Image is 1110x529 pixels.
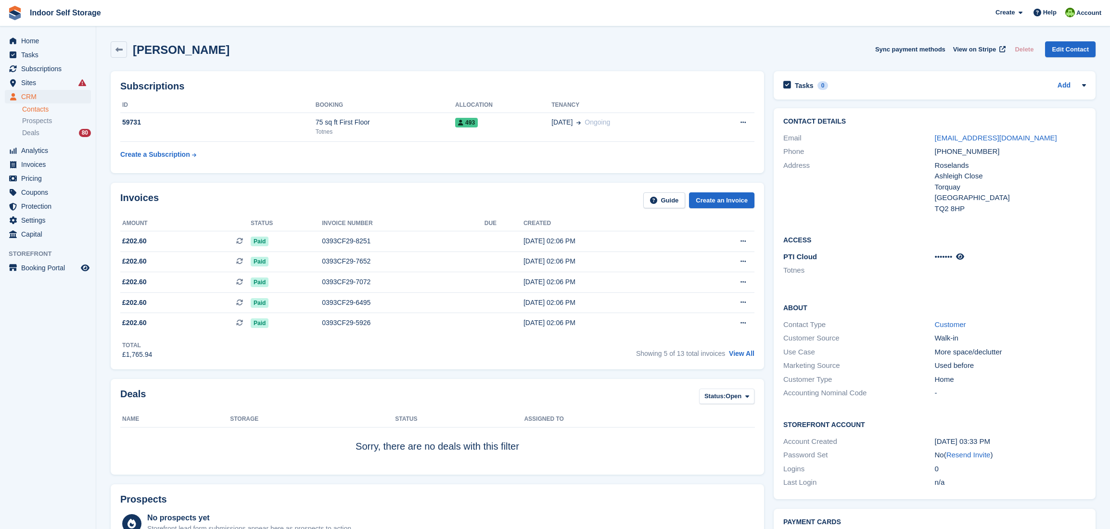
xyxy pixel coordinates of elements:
[1065,8,1075,17] img: Helen Wilson
[783,160,935,214] div: Address
[1011,41,1037,57] button: Delete
[783,347,935,358] div: Use Case
[5,200,91,213] a: menu
[524,412,754,427] th: Assigned to
[1045,41,1096,57] a: Edit Contact
[783,333,935,344] div: Customer Source
[122,277,147,287] span: £202.60
[946,451,991,459] a: Resend Invite
[935,360,1086,371] div: Used before
[21,144,79,157] span: Analytics
[21,34,79,48] span: Home
[729,350,754,357] a: View All
[21,62,79,76] span: Subscriptions
[122,341,152,350] div: Total
[783,133,935,144] div: Email
[120,117,316,127] div: 59731
[122,350,152,360] div: £1,765.94
[643,192,686,208] a: Guide
[953,45,996,54] span: View on Stripe
[122,298,147,308] span: £202.60
[122,236,147,246] span: £202.60
[935,464,1086,475] div: 0
[322,318,485,328] div: 0393CF29-5926
[704,391,726,401] span: Status:
[783,419,1086,429] h2: Storefront Account
[251,318,268,328] span: Paid
[783,235,1086,244] h2: Access
[523,256,690,266] div: [DATE] 02:06 PM
[5,48,91,62] a: menu
[356,441,519,452] span: Sorry, there are no deals with this filter
[122,318,147,328] span: £202.60
[22,116,52,126] span: Prospects
[817,81,829,90] div: 0
[935,182,1086,193] div: Torquay
[322,277,485,287] div: 0393CF29-7072
[120,192,159,208] h2: Invoices
[783,118,1086,126] h2: Contact Details
[636,350,725,357] span: Showing 5 of 13 total invoices
[523,298,690,308] div: [DATE] 02:06 PM
[935,203,1086,214] div: TQ2 8HP
[251,216,322,231] th: Status
[935,146,1086,157] div: [PHONE_NUMBER]
[551,117,573,127] span: [DATE]
[523,216,690,231] th: Created
[147,512,353,524] div: No prospects yet
[935,171,1086,182] div: Ashleigh Close
[1076,8,1101,18] span: Account
[935,374,1086,385] div: Home
[995,8,1015,17] span: Create
[935,134,1057,142] a: [EMAIL_ADDRESS][DOMAIN_NAME]
[795,81,814,90] h2: Tasks
[322,256,485,266] div: 0393CF29-7652
[322,216,485,231] th: Invoice number
[935,477,1086,488] div: n/a
[1058,80,1071,91] a: Add
[251,277,268,287] span: Paid
[133,43,230,56] h2: [PERSON_NAME]
[230,412,395,427] th: Storage
[120,150,190,160] div: Create a Subscription
[783,477,935,488] div: Last Login
[251,237,268,246] span: Paid
[935,192,1086,203] div: [GEOGRAPHIC_DATA]
[585,118,610,126] span: Ongoing
[5,186,91,199] a: menu
[22,128,91,138] a: Deals 80
[935,436,1086,447] div: [DATE] 03:33 PM
[783,374,935,385] div: Customer Type
[875,41,945,57] button: Sync payment methods
[5,144,91,157] a: menu
[26,5,105,21] a: Indoor Self Storage
[935,160,1086,171] div: Roselands
[783,360,935,371] div: Marketing Source
[455,118,478,127] span: 493
[120,412,230,427] th: Name
[21,76,79,89] span: Sites
[783,146,935,157] div: Phone
[122,256,147,266] span: £202.60
[935,347,1086,358] div: More space/declutter
[79,129,91,137] div: 80
[5,34,91,48] a: menu
[5,76,91,89] a: menu
[944,451,993,459] span: ( )
[949,41,1008,57] a: View on Stripe
[783,302,1086,312] h2: About
[8,6,22,20] img: stora-icon-8386f47178a22dfd0bd8f6a31ec36ba5ce8667c1dd55bd0f319d3a0aa187defe.svg
[485,216,523,231] th: Due
[120,98,316,113] th: ID
[251,298,268,308] span: Paid
[120,81,754,92] h2: Subscriptions
[5,261,91,275] a: menu
[783,252,817,261] span: PTI Cloud
[726,391,741,401] span: Open
[783,388,935,399] div: Accounting Nominal Code
[935,333,1086,344] div: Walk-in
[551,98,702,113] th: Tenancy
[699,389,754,404] button: Status: Open
[22,128,39,138] span: Deals
[5,158,91,171] a: menu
